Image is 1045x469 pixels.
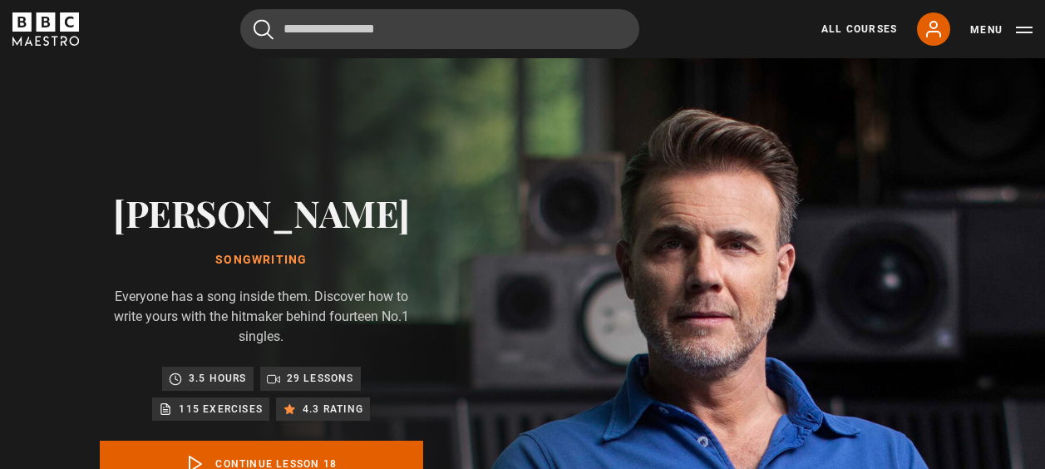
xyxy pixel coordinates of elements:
[254,19,274,40] button: Submit the search query
[100,254,423,267] h1: Songwriting
[100,191,423,234] h2: [PERSON_NAME]
[970,22,1033,38] button: Toggle navigation
[179,401,263,417] p: 115 exercises
[12,12,79,46] svg: BBC Maestro
[240,9,639,49] input: Search
[100,287,423,347] p: Everyone has a song inside them. Discover how to write yours with the hitmaker behind fourteen No...
[303,401,363,417] p: 4.3 rating
[287,370,354,387] p: 29 lessons
[821,22,897,37] a: All Courses
[189,370,247,387] p: 3.5 hours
